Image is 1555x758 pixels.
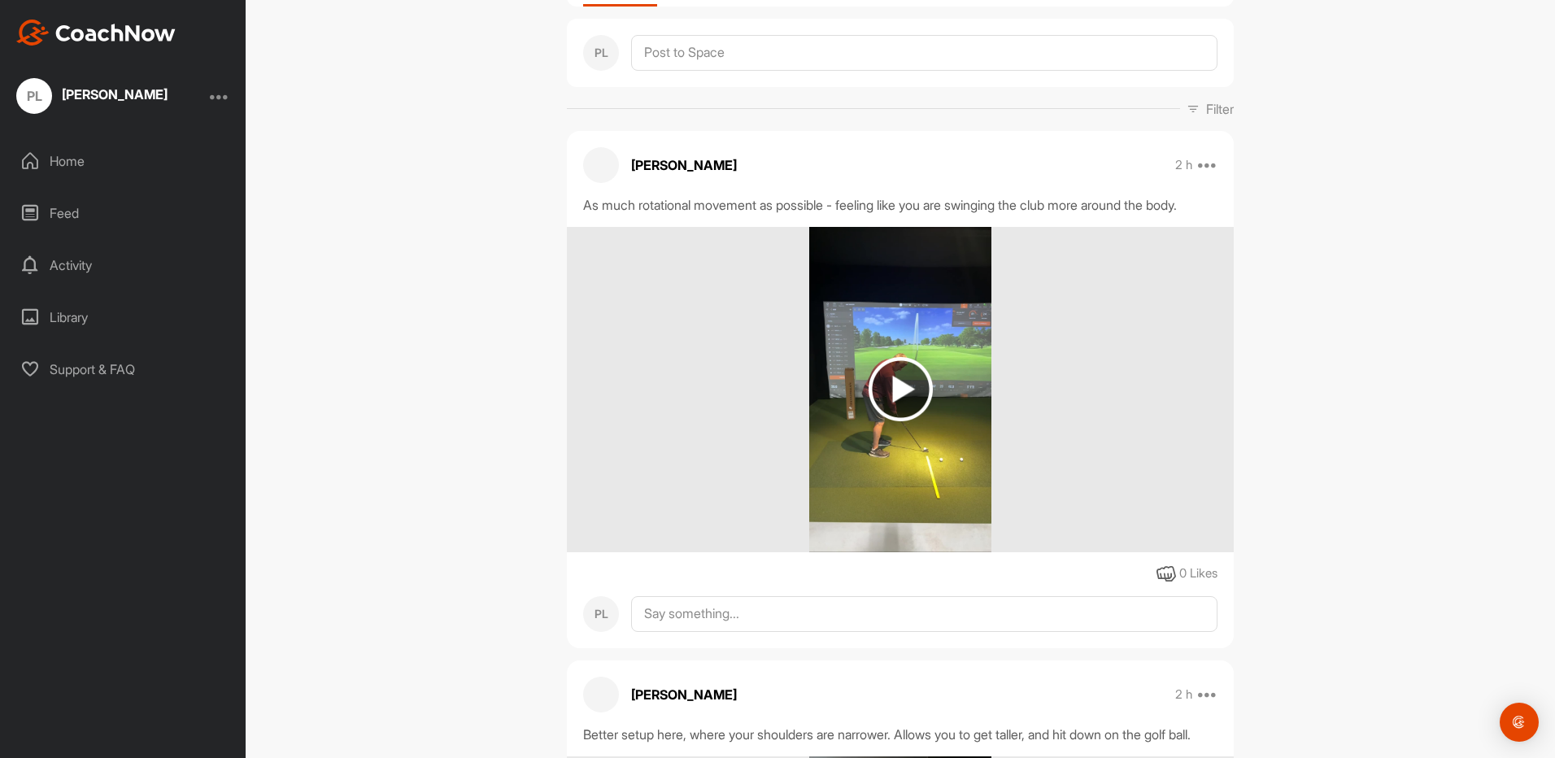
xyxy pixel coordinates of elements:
div: Open Intercom Messenger [1500,703,1539,742]
p: 2 h [1175,686,1192,703]
p: 2 h [1175,157,1192,173]
div: 0 Likes [1179,564,1217,583]
div: Better setup here, where your shoulders are narrower. Allows you to get taller, and hit down on t... [583,725,1217,744]
div: As much rotational movement as possible - feeling like you are swinging the club more around the ... [583,195,1217,215]
p: Filter [1206,99,1234,119]
div: PL [583,596,619,632]
img: play [869,357,933,421]
div: Activity [9,245,238,285]
img: CoachNow [16,20,176,46]
p: [PERSON_NAME] [631,685,737,704]
div: Feed [9,193,238,233]
div: [PERSON_NAME] [62,88,168,101]
div: Home [9,141,238,181]
div: PL [583,35,619,71]
div: Support & FAQ [9,349,238,390]
div: Library [9,297,238,338]
div: PL [16,78,52,114]
p: [PERSON_NAME] [631,155,737,175]
img: media [809,227,991,552]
